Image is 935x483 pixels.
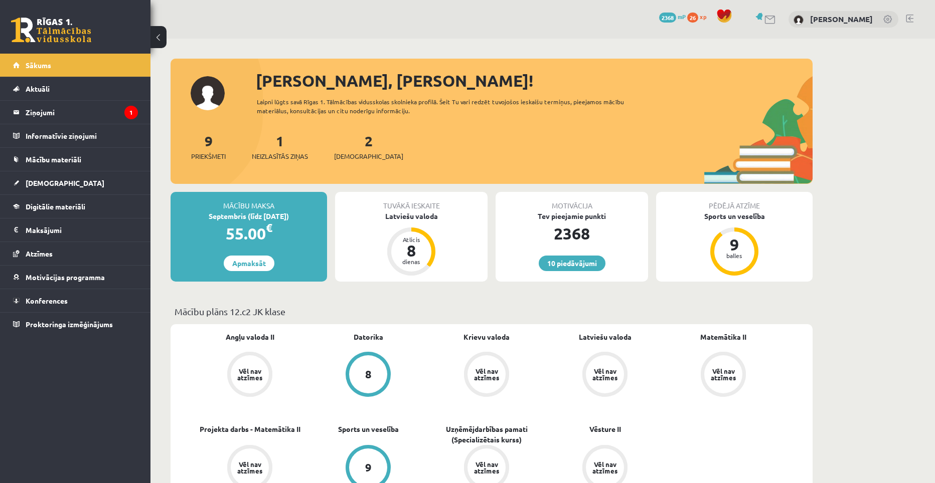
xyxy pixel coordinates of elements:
[656,211,813,277] a: Sports un veselība 9 balles
[257,97,642,115] div: Laipni lūgts savā Rīgas 1. Tālmācības vidusskolas skolnieka profilā. Šeit Tu vari redzēt tuvojošo...
[396,236,426,243] div: Atlicis
[719,253,749,259] div: balles
[700,13,706,21] span: xp
[589,424,621,434] a: Vēsture II
[687,13,711,21] a: 26 xp
[13,54,138,77] a: Sākums
[13,218,138,241] a: Maksājumi
[496,211,648,221] div: Tev pieejamie punkti
[256,69,813,93] div: [PERSON_NAME], [PERSON_NAME]!
[13,242,138,265] a: Atzīmes
[13,289,138,312] a: Konferences
[338,424,399,434] a: Sports un veselība
[678,13,686,21] span: mP
[13,101,138,124] a: Ziņojumi1
[26,218,138,241] legend: Maksājumi
[13,148,138,171] a: Mācību materiāli
[252,132,308,161] a: 1Neizlasītās ziņas
[334,151,403,161] span: [DEMOGRAPHIC_DATA]
[473,461,501,474] div: Vēl nav atzīmes
[13,77,138,100] a: Aktuāli
[191,352,309,399] a: Vēl nav atzīmes
[26,273,105,282] span: Motivācijas programma
[236,461,264,474] div: Vēl nav atzīmes
[26,296,68,305] span: Konferences
[26,178,104,187] span: [DEMOGRAPHIC_DATA]
[656,192,813,211] div: Pēdējā atzīme
[13,124,138,147] a: Informatīvie ziņojumi
[591,461,619,474] div: Vēl nav atzīmes
[191,151,226,161] span: Priekšmeti
[26,61,51,70] span: Sākums
[427,424,546,445] a: Uzņēmējdarbības pamati (Specializētais kurss)
[656,211,813,221] div: Sports un veselība
[473,368,501,381] div: Vēl nav atzīmes
[26,155,81,164] span: Mācību materiāli
[427,352,546,399] a: Vēl nav atzīmes
[26,202,85,211] span: Digitālie materiāli
[335,211,488,277] a: Latviešu valoda Atlicis 8 dienas
[687,13,698,23] span: 26
[700,332,746,342] a: Matemātika II
[226,332,274,342] a: Angļu valoda II
[26,101,138,124] legend: Ziņojumi
[335,211,488,221] div: Latviešu valoda
[191,132,226,161] a: 9Priekšmeti
[335,192,488,211] div: Tuvākā ieskaite
[26,124,138,147] legend: Informatīvie ziņojumi
[579,332,632,342] a: Latviešu valoda
[124,106,138,119] i: 1
[252,151,308,161] span: Neizlasītās ziņas
[26,320,113,329] span: Proktoringa izmēģinājums
[659,13,686,21] a: 2368 mP
[266,220,272,235] span: €
[11,18,91,43] a: Rīgas 1. Tālmācības vidusskola
[719,236,749,253] div: 9
[496,221,648,246] div: 2368
[546,352,664,399] a: Vēl nav atzīmes
[13,171,138,194] a: [DEMOGRAPHIC_DATA]
[794,15,804,25] img: Rauls Sakne
[810,14,873,24] a: [PERSON_NAME]
[396,243,426,259] div: 8
[396,259,426,265] div: dienas
[463,332,510,342] a: Krievu valoda
[171,192,327,211] div: Mācību maksa
[13,266,138,289] a: Motivācijas programma
[171,221,327,246] div: 55.00
[539,256,605,271] a: 10 piedāvājumi
[175,305,809,318] p: Mācību plāns 12.c2 JK klase
[365,369,372,380] div: 8
[171,211,327,221] div: Septembris (līdz [DATE])
[224,256,274,271] a: Apmaksāt
[659,13,676,23] span: 2368
[354,332,383,342] a: Datorika
[496,192,648,211] div: Motivācija
[334,132,403,161] a: 2[DEMOGRAPHIC_DATA]
[26,84,50,93] span: Aktuāli
[236,368,264,381] div: Vēl nav atzīmes
[200,424,300,434] a: Projekta darbs - Matemātika II
[664,352,783,399] a: Vēl nav atzīmes
[26,249,53,258] span: Atzīmes
[309,352,427,399] a: 8
[13,195,138,218] a: Digitālie materiāli
[591,368,619,381] div: Vēl nav atzīmes
[365,462,372,473] div: 9
[709,368,737,381] div: Vēl nav atzīmes
[13,313,138,336] a: Proktoringa izmēģinājums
